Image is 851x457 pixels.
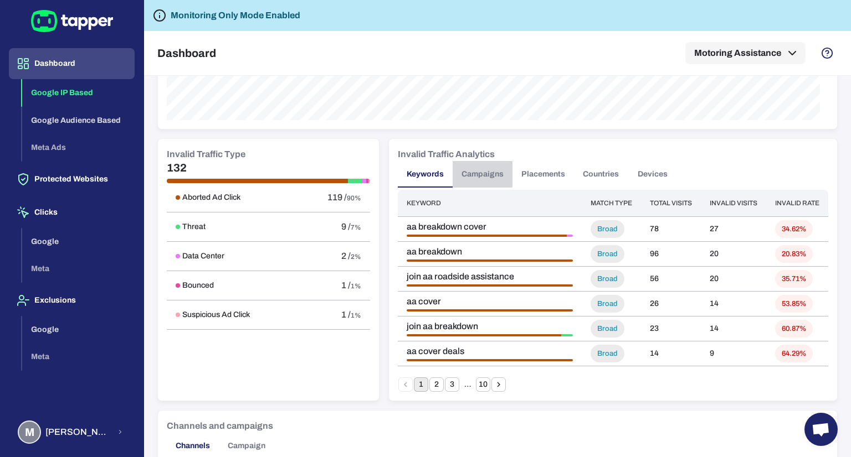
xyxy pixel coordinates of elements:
td: 9 [701,341,766,366]
div: Aborted Ad Click • 14 [407,309,573,311]
span: 34.62% [775,225,813,234]
span: aa cover [407,296,573,307]
td: 27 [701,217,766,242]
button: Placements [512,161,574,188]
span: aa breakdown [407,246,573,257]
button: Go to page 3 [445,377,459,392]
button: M[PERSON_NAME] [PERSON_NAME] [9,416,135,448]
span: 2% [351,253,361,261]
button: Google [22,228,135,256]
h6: Monitoring Only Mode Enabled [171,9,300,22]
h6: Invalid Traffic Type [167,148,245,161]
td: 26 [641,292,701,316]
td: 78 [641,217,701,242]
span: Broad [591,299,624,309]
a: Exclusions [9,295,135,304]
span: join aa roadside assistance [407,271,573,282]
th: Keyword [398,190,582,217]
span: 2 / [341,251,351,261]
a: Google [22,324,135,333]
button: Go to page 2 [429,377,444,392]
h5: 132 [167,161,370,174]
span: Broad [591,324,624,334]
div: Aborted Ad Click • 9 [407,359,573,361]
h6: Channels and campaigns [167,419,273,433]
h6: Bounced [182,281,214,290]
a: Dashboard [9,58,135,67]
td: 96 [641,242,701,267]
button: Protected Websites [9,164,135,195]
span: 119 / [327,193,347,202]
td: 20 [701,242,766,267]
span: aa cover deals [407,346,573,357]
button: Keywords [398,161,453,188]
span: 20.83% [775,250,813,259]
button: Dashboard [9,48,135,79]
th: Match type [582,190,641,217]
span: 35.71% [775,274,813,284]
a: Google Audience Based [22,115,135,124]
span: 90% [347,194,361,202]
h5: Dashboard [157,46,216,60]
span: Broad [591,349,624,359]
h6: Aborted Ad Click [182,193,240,202]
th: Invalid visits [701,190,766,217]
h6: Threat [182,222,206,232]
h6: Invalid Traffic Analytics [398,148,495,161]
span: 9 / [341,222,351,231]
span: 1% [351,282,361,290]
button: page 1 [414,377,428,392]
a: Clicks [9,207,135,216]
th: Total visits [641,190,701,217]
div: Aborted Ad Click • 20 [407,259,573,262]
div: Aborted Ad Click • 13 [407,334,561,336]
span: Broad [591,274,624,284]
td: 14 [701,316,766,341]
a: Protected Websites [9,174,135,183]
button: Devices [628,161,678,188]
button: Google Audience Based [22,107,135,134]
div: Data Center • 1 [567,235,573,237]
span: Broad [591,225,624,234]
div: Aborted Ad Click • 20 [407,284,573,287]
button: Motoring Assistance [685,42,806,64]
td: 14 [641,341,701,366]
span: 1 / [341,310,351,319]
svg: Tapper is not blocking any fraudulent activity for this domain [153,9,166,22]
div: Threat • 1 [561,334,573,336]
td: 14 [701,292,766,316]
th: Invalid rate [766,190,828,217]
a: Google [22,236,135,245]
div: … [460,380,475,390]
button: Google [22,316,135,344]
td: 20 [701,267,766,292]
div: Open chat [804,413,838,446]
button: Clicks [9,197,135,228]
button: Exclusions [9,285,135,316]
h6: Suspicious Ad Click [182,310,250,320]
span: Broad [591,250,624,259]
span: aa breakdown cover [407,221,573,232]
span: 7% [351,224,361,231]
button: Go to page 10 [476,377,490,392]
span: join aa breakdown [407,321,573,332]
div: M [18,420,41,444]
button: Google IP Based [22,79,135,107]
td: 56 [641,267,701,292]
nav: pagination navigation [398,377,506,392]
button: Go to next page [491,377,506,392]
h6: Data Center [182,251,224,261]
button: Countries [574,161,628,188]
span: 53.85% [775,299,813,309]
button: Campaigns [453,161,512,188]
td: 23 [641,316,701,341]
a: Google IP Based [22,87,135,97]
span: 1 / [341,281,351,290]
span: 60.87% [775,324,813,334]
span: 1% [351,311,361,319]
div: Aborted Ad Click • 26 [407,235,567,237]
span: [PERSON_NAME] [PERSON_NAME] [45,427,110,438]
span: 64.29% [775,349,813,359]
